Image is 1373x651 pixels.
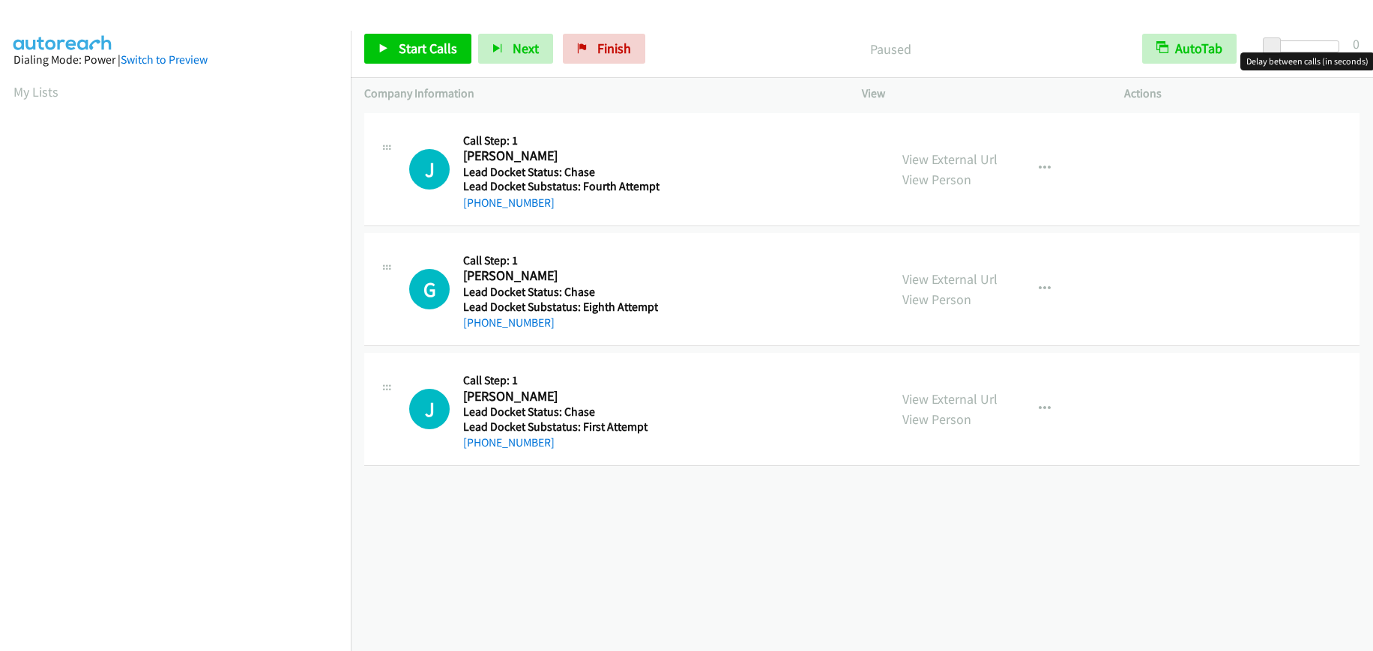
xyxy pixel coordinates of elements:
div: 0 [1353,34,1360,54]
span: Next [513,40,539,57]
a: View External Url [902,270,998,288]
h1: G [409,269,450,309]
span: Finish [597,40,631,57]
a: View Person [902,411,971,428]
h5: Lead Docket Substatus: Eighth Attempt [463,300,658,315]
div: The call is yet to be attempted [409,389,450,429]
p: View [862,85,1097,103]
h5: Call Step: 1 [463,253,658,268]
div: The call is yet to be attempted [409,269,450,309]
span: Start Calls [399,40,457,57]
a: View External Url [902,390,998,408]
h5: Lead Docket Substatus: First Attempt [463,420,655,434]
a: View Person [902,171,971,188]
a: Finish [563,34,645,64]
h5: Call Step: 1 [463,133,660,148]
h2: [PERSON_NAME] [463,267,655,285]
a: View External Url [902,151,998,168]
button: AutoTab [1142,34,1237,64]
a: View Person [902,291,971,308]
h2: [PERSON_NAME] [463,148,655,165]
h2: [PERSON_NAME] [463,388,655,405]
h5: Lead Docket Status: Chase [463,165,660,180]
h5: Call Step: 1 [463,373,655,388]
a: Switch to Preview [121,52,208,67]
h5: Lead Docket Status: Chase [463,405,655,420]
a: My Lists [13,83,58,100]
p: Company Information [364,85,835,103]
div: Dialing Mode: Power | [13,51,337,69]
a: Start Calls [364,34,471,64]
a: [PHONE_NUMBER] [463,315,555,330]
h1: J [409,149,450,190]
p: Paused [666,39,1115,59]
a: [PHONE_NUMBER] [463,435,555,449]
a: [PHONE_NUMBER] [463,196,555,210]
h5: Lead Docket Substatus: Fourth Attempt [463,179,660,194]
h1: J [409,389,450,429]
p: Actions [1124,85,1360,103]
button: Next [478,34,553,64]
div: The call is yet to be attempted [409,149,450,190]
h5: Lead Docket Status: Chase [463,285,658,300]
